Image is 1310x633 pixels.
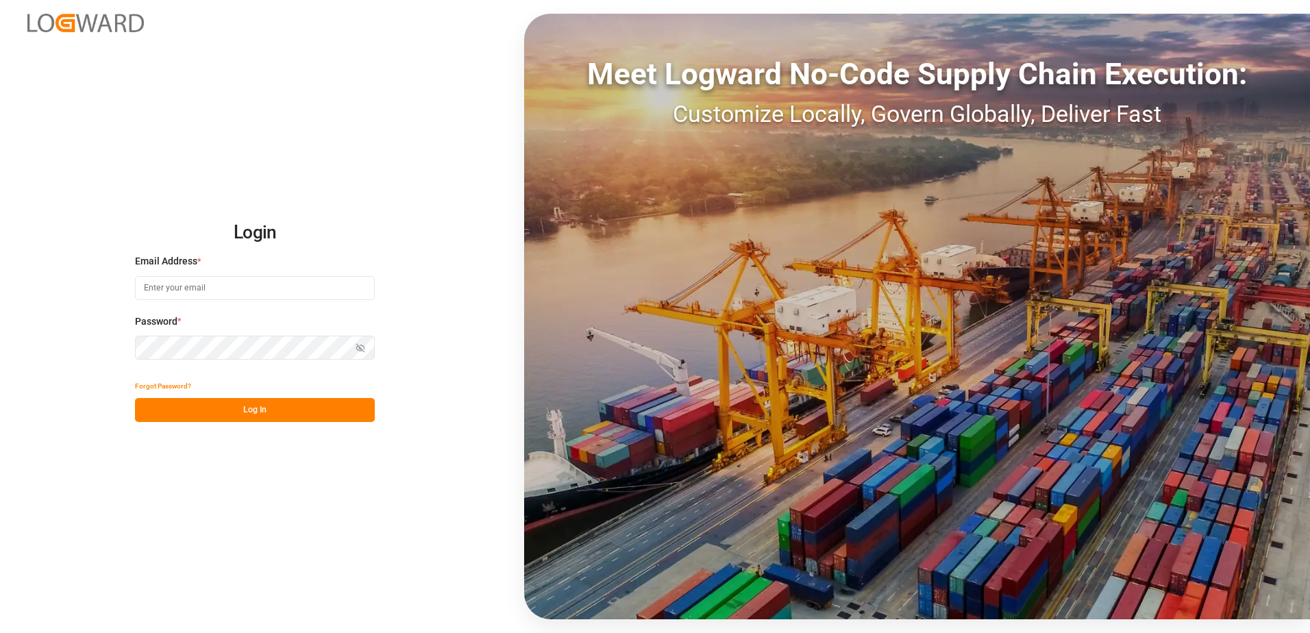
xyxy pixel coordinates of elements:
[135,254,197,269] span: Email Address
[135,314,177,329] span: Password
[135,398,375,422] button: Log In
[27,14,144,32] img: Logward_new_orange.png
[524,97,1310,132] div: Customize Locally, Govern Globally, Deliver Fast
[135,211,375,255] h2: Login
[135,374,191,398] button: Forgot Password?
[135,276,375,300] input: Enter your email
[524,51,1310,97] div: Meet Logward No-Code Supply Chain Execution:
